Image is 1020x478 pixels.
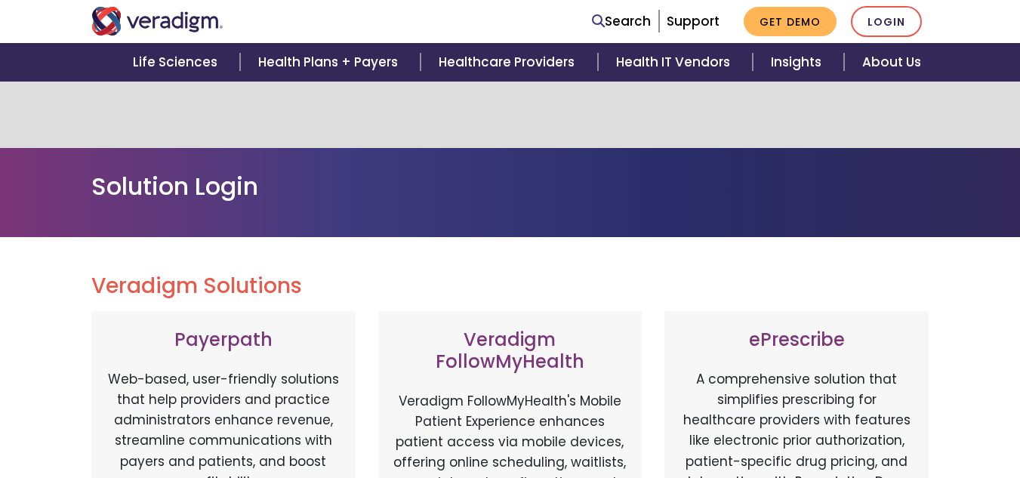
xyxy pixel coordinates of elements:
h3: Veradigm FollowMyHealth [393,329,627,373]
a: Login [851,6,922,37]
a: Support [667,12,720,30]
a: Get Demo [744,7,837,36]
h1: Solution Login [91,172,929,201]
h3: ePrescribe [679,329,914,351]
a: About Us [844,43,939,82]
a: Health IT Vendors [598,43,753,82]
a: Healthcare Providers [421,43,597,82]
h3: Payerpath [106,329,341,351]
h2: Veradigm Solutions [91,273,929,299]
a: Health Plans + Payers [240,43,421,82]
a: Insights [753,43,844,82]
a: Search [592,11,651,32]
a: Life Sciences [115,43,240,82]
img: Veradigm logo [91,7,223,35]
